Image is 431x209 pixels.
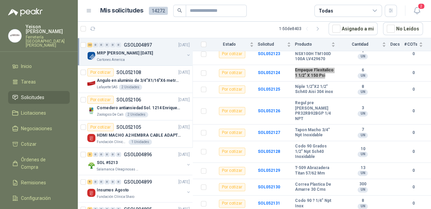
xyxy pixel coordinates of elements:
[219,129,245,137] div: Por cotizar
[97,112,123,117] p: Zoologico De Cali
[97,132,181,139] p: HDMI MACHO A2 HEMBRA CABLE ADAPTADOR CONVERTIDOR FOR MONIT
[129,139,152,145] div: 1 Unidades
[404,148,423,155] b: 0
[21,179,46,186] span: Remisiones
[210,42,248,47] span: Estado
[258,109,280,113] a: SOL052126
[116,125,141,130] p: SOL052105
[279,23,323,34] div: 1 - 50 de 8403
[358,152,368,157] div: UN
[8,138,70,150] a: Cotizar
[404,167,423,174] b: 0
[105,180,110,184] div: 0
[295,144,335,160] b: Codo 90 Grados 1/2" Npt Sch40 Inoxidable
[258,168,280,173] a: SOL052129
[110,152,115,157] div: 0
[295,198,335,209] b: Codo 90 ? 1/4" Npt Inox
[358,133,368,138] div: UN
[87,41,191,63] a: 33 0 0 0 0 0 GSOL004897[DATE] Company LogoMRP [PERSON_NAME] [DATE]Cartones America
[358,54,368,59] div: UN
[21,125,52,132] span: Negociaciones
[258,149,280,154] a: SOL052128
[383,22,423,35] button: No Leídos
[258,70,280,75] a: SOL052124
[21,78,36,86] span: Tareas
[124,180,152,184] p: GSOL004899
[99,43,104,47] div: 0
[149,7,168,15] span: 14272
[8,122,70,135] a: Negociaciones
[404,38,431,51] th: # COTs
[110,180,115,184] div: 0
[219,200,245,208] div: Por cotizar
[295,46,335,62] b: interruptor NSX100H TM100D 100A LV429670
[21,140,37,148] span: Cotizar
[78,120,192,148] a: Por cotizarSOL052105[DATE] Company LogoHDMI MACHO A2 HEMBRA CABLE ADAPTADOR CONVERTIDOR FOR MONIT...
[125,112,148,117] div: 2 Unidades
[87,68,114,76] div: Por cotizar
[339,165,386,171] b: 13
[87,189,95,197] img: Company Logo
[358,111,368,116] div: UN
[105,152,110,157] div: 0
[295,84,335,95] b: Niple 1/2"X2 1/2" Sch40 Aisi 304 inox
[295,68,335,78] b: Empaque Flexitalico 1 1/2" X 150 Psi
[219,183,245,191] div: Por cotizar
[97,105,181,111] p: Comedero antiansiedad Sol. 1214 Enriquecimiento
[21,63,32,70] span: Inicio
[258,130,280,135] a: SOL052127
[219,107,245,115] div: Por cotizar
[97,187,129,193] p: Insumos Agosto
[97,139,127,145] p: Fundación Clínica Shaio
[258,51,280,56] b: SOL052123
[210,38,258,51] th: Estado
[116,97,141,102] p: SOL052106
[21,156,63,171] span: Órdenes de Compra
[404,108,423,114] b: 0
[404,42,417,47] span: # COTs
[87,152,92,157] div: 3
[21,194,51,202] span: Configuración
[178,97,190,103] p: [DATE]
[339,38,390,51] th: Cantidad
[258,185,280,189] b: SOL052130
[8,107,70,119] a: Licitaciones
[124,43,152,47] p: GSOL004897
[295,42,330,47] span: Producto
[8,60,70,73] a: Inicio
[97,194,134,200] p: Fundación Clínica Shaio
[319,7,333,15] div: Todas
[178,69,190,76] p: [DATE]
[178,124,190,131] p: [DATE]
[390,38,404,51] th: Docs
[8,91,70,104] a: Solicitudes
[26,24,70,34] p: Yeison [PERSON_NAME]
[258,201,280,206] a: SOL052131
[100,6,143,16] h1: Mis solicitudes
[87,52,95,60] img: Company Logo
[93,152,98,157] div: 0
[124,152,152,157] p: GSOL004896
[97,57,125,63] p: Cartones America
[87,134,95,142] img: Company Logo
[177,8,182,13] span: search
[339,42,381,47] span: Cantidad
[178,152,190,158] p: [DATE]
[339,106,386,111] b: 3
[219,147,245,156] div: Por cotizar
[8,29,21,42] img: Company Logo
[116,180,121,184] div: 0
[8,192,70,205] a: Configuración
[93,180,98,184] div: 0
[99,152,104,157] div: 0
[178,42,190,48] p: [DATE]
[258,87,280,92] a: SOL052125
[87,150,191,172] a: 3 0 0 0 0 0 GSOL004896[DATE] Company LogoSOL #5213Salamanca Oleaginosas SAS
[87,43,92,47] div: 33
[26,35,70,47] p: Ferretería [GEOGRAPHIC_DATA][PERSON_NAME]
[219,167,245,175] div: Por cotizar
[328,22,378,35] button: Asignado a mi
